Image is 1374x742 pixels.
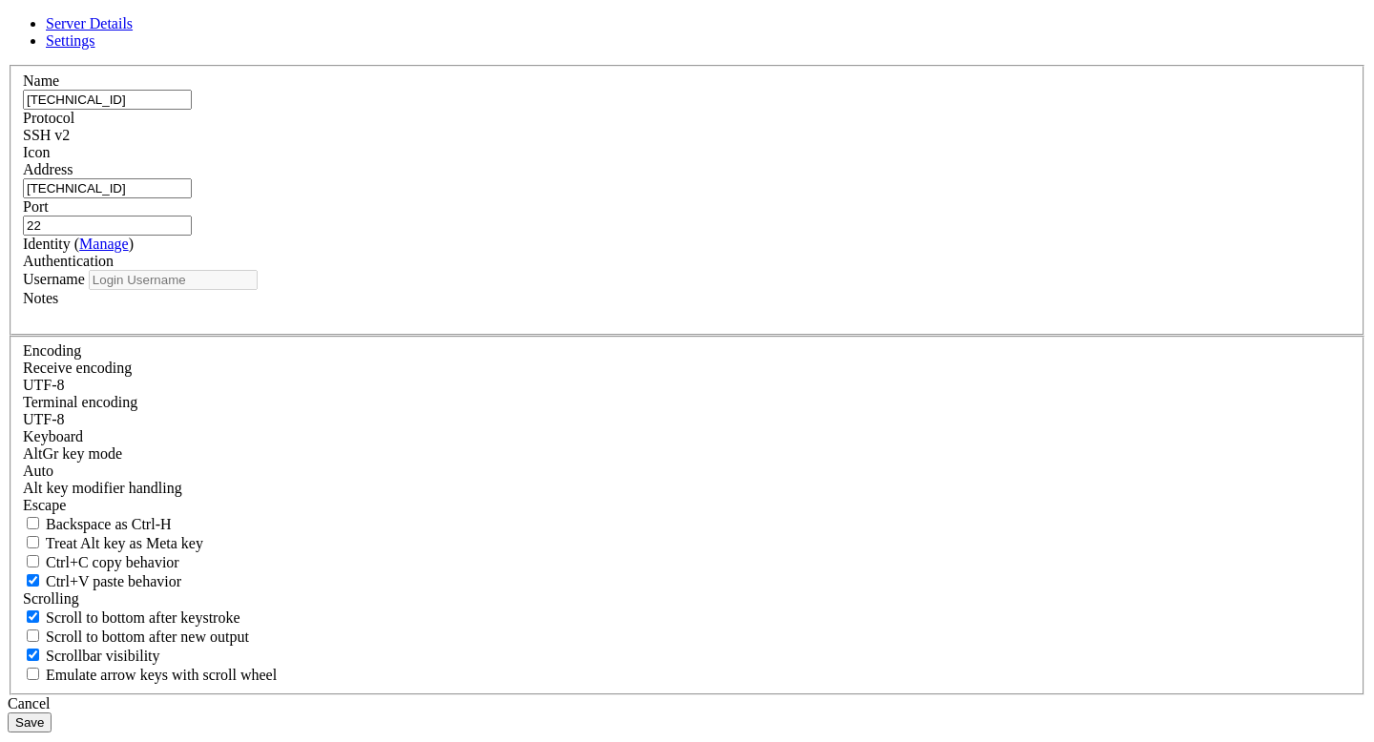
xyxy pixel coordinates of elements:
label: Username [23,271,85,287]
div: Cancel [8,695,1366,712]
label: Ctrl-C copies if true, send ^C to host if false. Ctrl-Shift-C sends ^C to host if true, copies if... [23,554,179,570]
label: Authentication [23,253,114,269]
label: Address [23,161,73,177]
input: Emulate arrow keys with scroll wheel [27,668,39,680]
a: Manage [79,236,129,252]
input: Scrollbar visibility [27,649,39,661]
label: Set the expected encoding for data received from the host. If the encodings do not match, visual ... [23,360,132,376]
input: Host Name or IP [23,178,192,198]
span: Ctrl+C copy behavior [46,554,179,570]
label: Keyboard [23,428,83,444]
span: UTF-8 [23,377,65,393]
label: If true, the backspace should send BS ('\x08', aka ^H). Otherwise the backspace key should send '... [23,516,172,532]
label: Notes [23,290,58,306]
span: Scrollbar visibility [46,648,160,664]
span: UTF-8 [23,411,65,427]
input: Server Name [23,90,192,110]
span: Scroll to bottom after new output [46,629,249,645]
label: Identity [23,236,134,252]
label: Protocol [23,110,74,126]
div: UTF-8 [23,377,1351,394]
label: Scrolling [23,590,79,607]
label: Scroll to bottom after new output. [23,629,249,645]
label: The vertical scrollbar mode. [23,648,160,664]
label: Whether the Alt key acts as a Meta key or as a distinct Alt key. [23,535,203,551]
label: Set the expected encoding for data received from the host. If the encodings do not match, visual ... [23,445,122,462]
label: Icon [23,144,50,160]
label: Controls how the Alt key is handled. Escape: Send an ESC prefix. 8-Bit: Add 128 to the typed char... [23,480,182,496]
label: When using the alternative screen buffer, and DECCKM (Application Cursor Keys) is active, mouse w... [23,667,277,683]
span: Auto [23,463,53,479]
input: Ctrl+V paste behavior [27,574,39,587]
input: Treat Alt key as Meta key [27,536,39,548]
span: SSH v2 [23,127,70,143]
span: Emulate arrow keys with scroll wheel [46,667,277,683]
span: Escape [23,497,66,513]
input: Backspace as Ctrl-H [27,517,39,529]
span: Ctrl+V paste behavior [46,573,181,589]
label: Ctrl+V pastes if true, sends ^V to host if false. Ctrl+Shift+V sends ^V to host if true, pastes i... [23,573,181,589]
div: UTF-8 [23,411,1351,428]
div: Escape [23,497,1351,514]
span: Scroll to bottom after keystroke [46,609,240,626]
input: Ctrl+C copy behavior [27,555,39,567]
label: Name [23,72,59,89]
div: SSH v2 [23,127,1351,144]
input: Scroll to bottom after new output [27,629,39,642]
input: Login Username [89,270,258,290]
span: Treat Alt key as Meta key [46,535,203,551]
label: The default terminal encoding. ISO-2022 enables character map translations (like graphics maps). ... [23,394,137,410]
input: Port Number [23,216,192,236]
label: Whether to scroll to the bottom on any keystroke. [23,609,240,626]
label: Encoding [23,342,81,359]
span: ( ) [74,236,134,252]
label: Port [23,198,49,215]
button: Save [8,712,52,732]
a: Settings [46,32,95,49]
span: Backspace as Ctrl-H [46,516,172,532]
div: Auto [23,463,1351,480]
input: Scroll to bottom after keystroke [27,610,39,623]
a: Server Details [46,15,133,31]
